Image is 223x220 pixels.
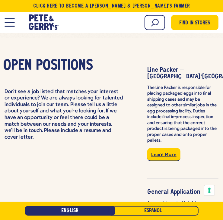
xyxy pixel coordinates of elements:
button: Your consent preferences for tracking technologies [204,185,215,196]
a: English [25,206,115,216]
a: Español [108,206,199,216]
p: The Line Packer is responsible for placing packaged eggs into final shipping cases and may be ass... [147,85,218,144]
span: Positions [36,58,93,74]
span: Find in Stores [180,19,210,27]
li: item [147,67,218,179]
input: Search [145,15,165,30]
button: Open Mobile Menu Modal Dialog [5,18,14,27]
a: Learn More [147,148,180,162]
span: Open [3,58,32,74]
strong: General Application [147,189,201,195]
p: Don't see a job listed that matches your interest or experience? We are always looking for talent... [5,89,123,141]
a: Find in Stores [171,15,218,30]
